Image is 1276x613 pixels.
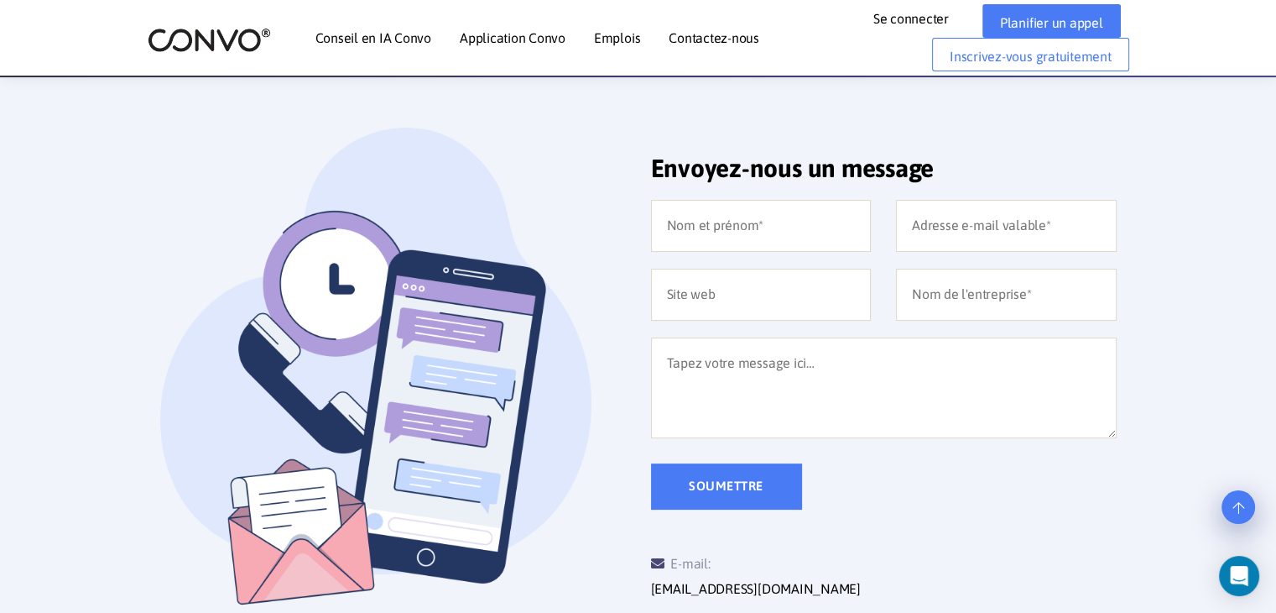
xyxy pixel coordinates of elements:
[148,27,271,53] img: logo_2.png
[315,30,431,45] font: Conseil en IA Convo
[651,200,872,252] input: Nom et prénom*
[594,31,640,45] a: Emplois
[950,49,1112,64] font: Inscrivez-vous gratuitement
[651,269,872,321] input: Site web
[896,200,1117,252] input: Adresse e-mail valable*
[651,577,861,602] a: [EMAIL_ADDRESS][DOMAIN_NAME]
[315,31,431,45] a: Conseil en IA Convo
[896,269,1117,321] input: Nom de l'entreprise*
[651,154,934,182] font: Envoyez-nous un message
[1219,556,1259,596] div: Open Intercom Messenger
[932,38,1129,71] a: Inscrivez-vous gratuitement
[594,30,640,45] font: Emplois
[1000,15,1103,30] font: Planifier un appel
[669,30,759,45] font: Contactez-nous
[982,4,1121,38] a: Planifier un appel
[873,4,974,31] a: Se connecter
[651,581,861,596] font: [EMAIL_ADDRESS][DOMAIN_NAME]
[651,464,802,510] input: Soumettre
[873,11,949,26] font: Se connecter
[670,556,710,571] font: E-mail:
[460,30,565,45] font: Application Convo
[669,31,759,45] a: Contactez-nous
[460,31,565,45] a: Application Convo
